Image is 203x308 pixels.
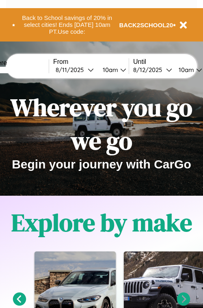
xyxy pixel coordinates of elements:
div: 8 / 11 / 2025 [56,66,88,74]
label: From [53,58,129,66]
button: Back to School savings of 20% in select cities! Ends [DATE] 10am PT.Use code: [15,12,119,37]
div: 10am [175,66,196,74]
b: BACK2SCHOOL20 [119,22,173,28]
button: 8/11/2025 [53,66,96,74]
button: 10am [96,66,129,74]
h1: Explore by make [11,206,192,239]
div: 8 / 12 / 2025 [133,66,166,74]
div: 10am [99,66,120,74]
